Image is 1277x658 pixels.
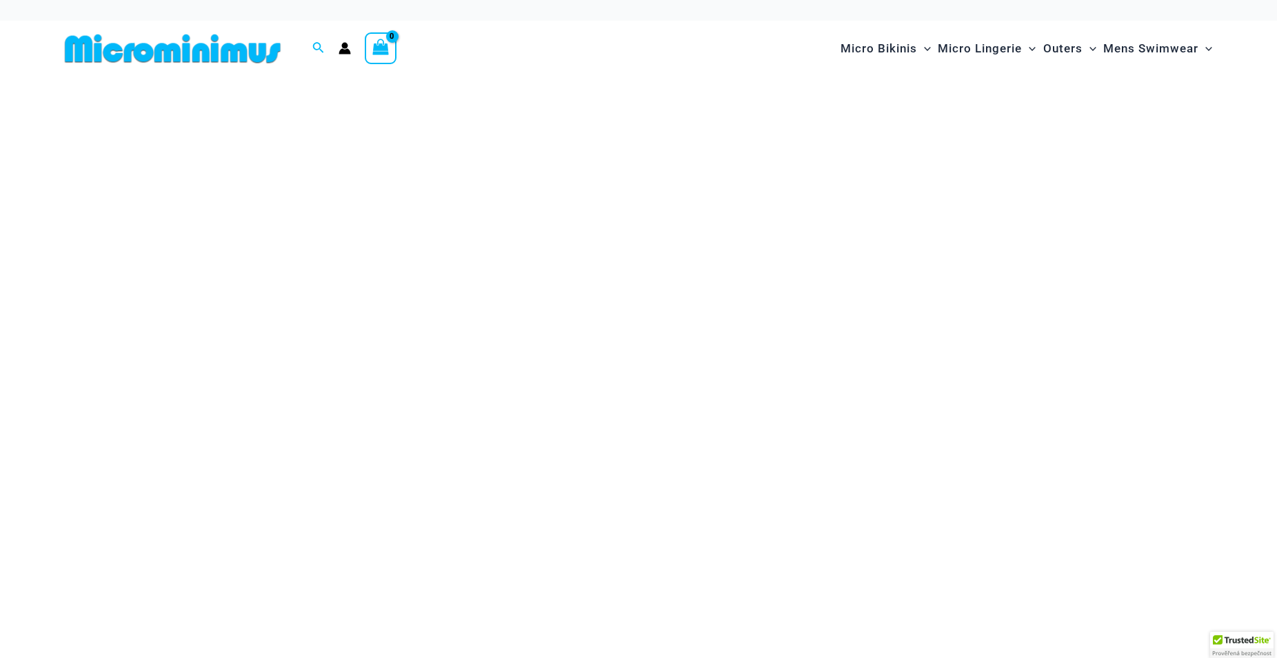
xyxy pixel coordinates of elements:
[365,32,396,64] a: View Shopping Cart, empty
[1043,31,1083,66] span: Outers
[938,31,1022,66] span: Micro Lingerie
[1210,632,1274,658] div: TrustedSite Certified
[1100,28,1216,70] a: Mens SwimwearMenu ToggleMenu Toggle
[837,28,934,70] a: Micro BikinisMenu ToggleMenu Toggle
[835,26,1218,72] nav: Site Navigation
[841,31,917,66] span: Micro Bikinis
[339,42,351,54] a: Account icon link
[1083,31,1096,66] span: Menu Toggle
[1040,28,1100,70] a: OutersMenu ToggleMenu Toggle
[1198,31,1212,66] span: Menu Toggle
[917,31,931,66] span: Menu Toggle
[59,33,286,64] img: MM SHOP LOGO FLAT
[312,40,325,57] a: Search icon link
[934,28,1039,70] a: Micro LingerieMenu ToggleMenu Toggle
[1103,31,1198,66] span: Mens Swimwear
[1022,31,1036,66] span: Menu Toggle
